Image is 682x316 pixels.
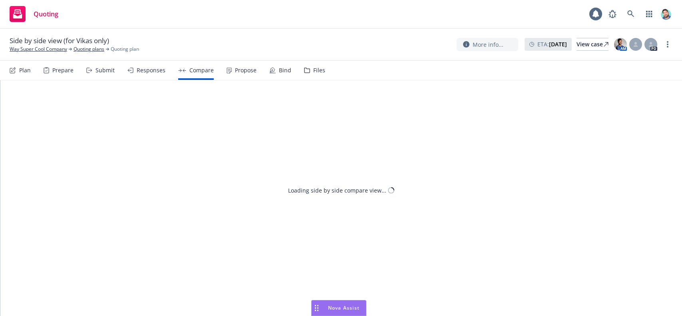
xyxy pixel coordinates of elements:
[288,186,386,195] div: Loading side by side compare view...
[660,8,672,20] img: photo
[614,38,627,51] img: photo
[641,6,657,22] a: Switch app
[604,6,620,22] a: Report a Bug
[189,67,214,74] div: Compare
[111,46,139,53] span: Quoting plan
[137,67,165,74] div: Responses
[537,40,567,48] span: ETA :
[313,67,325,74] div: Files
[577,38,608,51] a: View case
[34,11,58,17] span: Quoting
[74,46,104,53] a: Quoting plans
[328,304,360,311] span: Nova Assist
[235,67,256,74] div: Propose
[457,38,518,51] button: More info...
[312,300,322,316] div: Drag to move
[663,40,672,49] a: more
[549,40,567,48] strong: [DATE]
[623,6,639,22] a: Search
[311,300,366,316] button: Nova Assist
[10,36,109,46] span: Side by side view (for Vikas only)
[95,67,115,74] div: Submit
[577,38,608,50] div: View case
[473,40,503,49] span: More info...
[52,67,74,74] div: Prepare
[6,3,62,25] a: Quoting
[10,46,67,53] a: Way Super Cool Company
[19,67,31,74] div: Plan
[279,67,291,74] div: Bind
